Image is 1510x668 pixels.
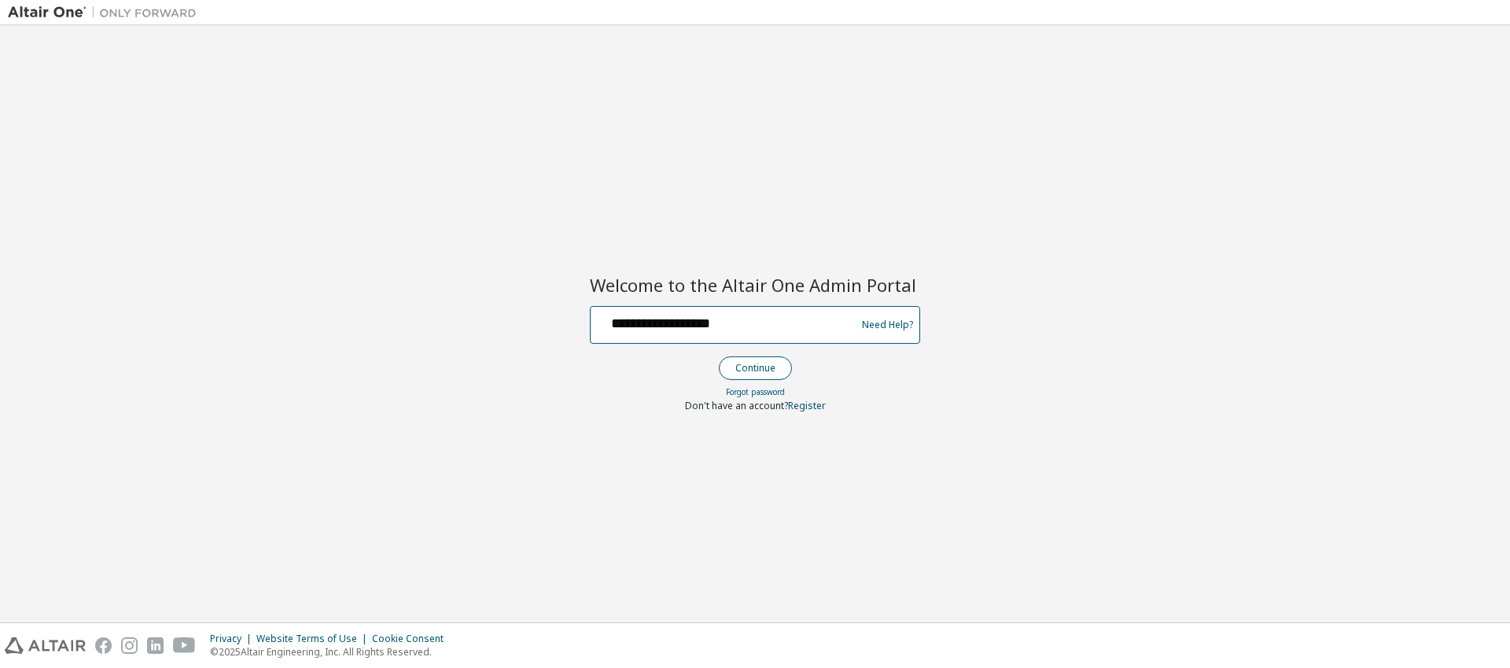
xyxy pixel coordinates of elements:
span: Don't have an account? [685,399,788,412]
div: Privacy [210,633,256,645]
a: Forgot password [726,386,785,397]
p: © 2025 Altair Engineering, Inc. All Rights Reserved. [210,645,453,659]
button: Continue [719,356,792,380]
img: Altair One [8,5,204,20]
div: Cookie Consent [372,633,453,645]
a: Register [788,399,826,412]
h2: Welcome to the Altair One Admin Portal [590,274,920,296]
img: youtube.svg [173,637,196,654]
img: facebook.svg [95,637,112,654]
img: altair_logo.svg [5,637,86,654]
a: Need Help? [862,324,913,325]
img: linkedin.svg [147,637,164,654]
div: Website Terms of Use [256,633,372,645]
img: instagram.svg [121,637,138,654]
